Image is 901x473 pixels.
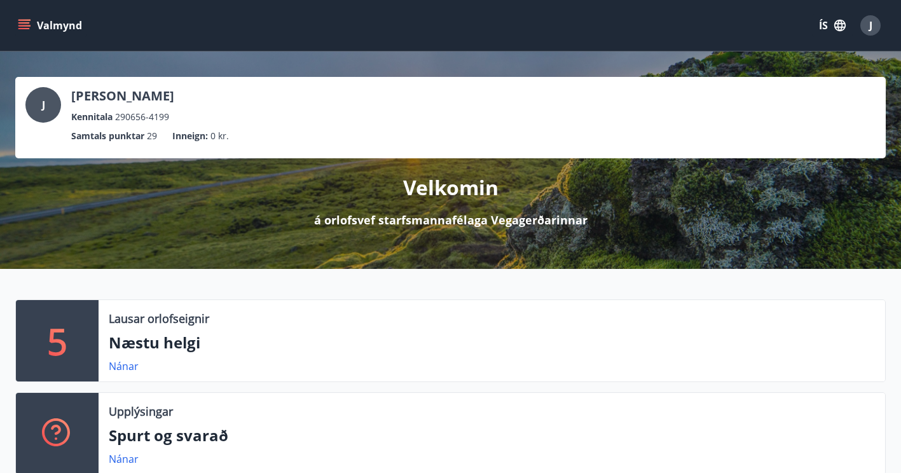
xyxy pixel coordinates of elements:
p: 5 [47,317,67,365]
button: menu [15,14,87,37]
span: 290656-4199 [115,110,169,124]
p: Upplýsingar [109,403,173,420]
span: J [42,98,45,112]
p: [PERSON_NAME] [71,87,174,105]
p: Inneign : [172,129,208,143]
a: Nánar [109,359,139,373]
button: J [855,10,886,41]
p: Kennitala [71,110,113,124]
p: Næstu helgi [109,332,875,353]
button: ÍS [812,14,853,37]
span: 0 kr. [210,129,229,143]
p: á orlofsvef starfsmannafélaga Vegagerðarinnar [314,212,588,228]
a: Nánar [109,452,139,466]
p: Lausar orlofseignir [109,310,209,327]
p: Velkomin [403,174,499,202]
p: Spurt og svarað [109,425,875,446]
p: Samtals punktar [71,129,144,143]
span: J [869,18,872,32]
span: 29 [147,129,157,143]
